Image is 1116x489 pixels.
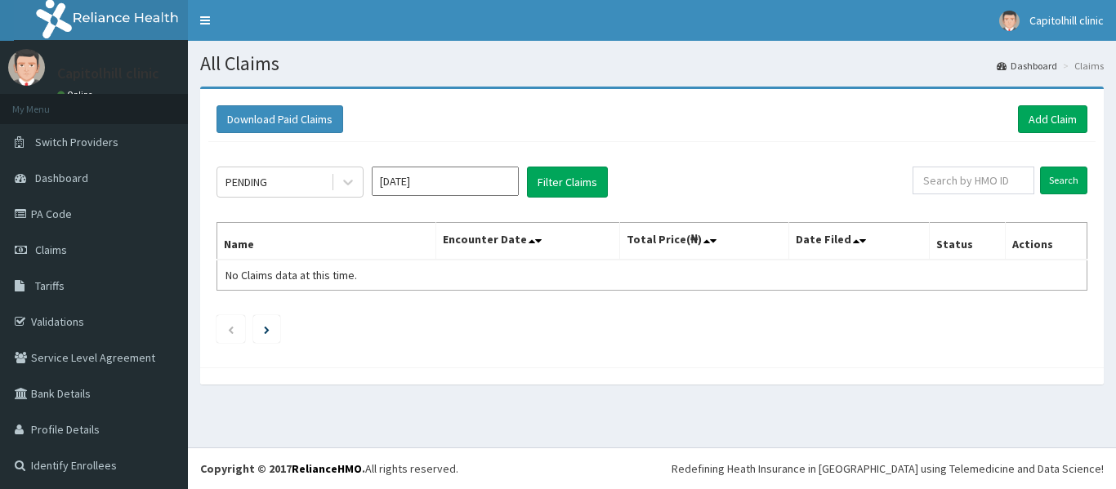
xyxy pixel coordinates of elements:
[35,171,88,185] span: Dashboard
[930,223,1006,260] th: Status
[35,242,67,257] span: Claims
[225,174,267,190] div: PENDING
[1005,223,1087,260] th: Actions
[188,447,1116,489] footer: All rights reserved.
[35,135,118,149] span: Switch Providers
[1029,13,1104,28] span: Capitolhill clinic
[200,53,1104,74] h1: All Claims
[1018,105,1087,133] a: Add Claim
[57,66,159,81] p: Capitolhill clinic
[619,223,789,260] th: Total Price(₦)
[372,167,519,196] input: Select Month and Year
[1059,59,1104,73] li: Claims
[227,322,234,336] a: Previous page
[200,461,365,476] strong: Copyright © 2017 .
[913,167,1034,194] input: Search by HMO ID
[1040,167,1087,194] input: Search
[217,223,436,260] th: Name
[292,461,362,476] a: RelianceHMO
[999,11,1020,31] img: User Image
[997,59,1057,73] a: Dashboard
[264,322,270,336] a: Next page
[217,105,343,133] button: Download Paid Claims
[225,268,357,282] span: No Claims data at this time.
[35,278,65,293] span: Tariffs
[789,223,930,260] th: Date Filed
[57,89,96,100] a: Online
[672,460,1104,477] div: Redefining Heath Insurance in [GEOGRAPHIC_DATA] using Telemedicine and Data Science!
[8,49,45,86] img: User Image
[436,223,619,260] th: Encounter Date
[527,167,608,198] button: Filter Claims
